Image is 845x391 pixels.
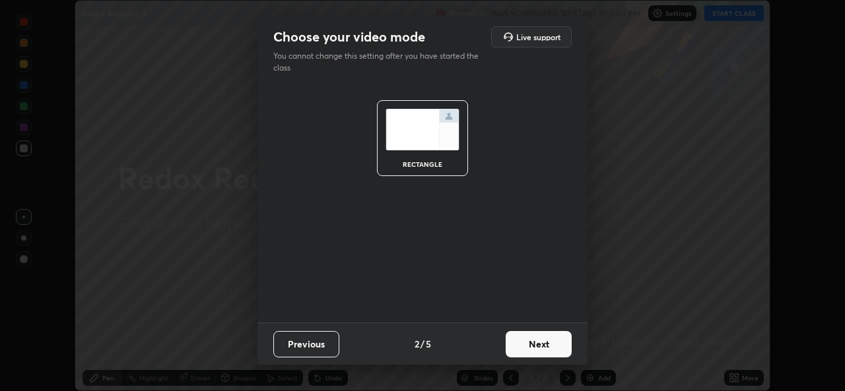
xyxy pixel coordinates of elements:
[426,337,431,351] h4: 5
[386,109,459,150] img: normalScreenIcon.ae25ed63.svg
[516,33,560,41] h5: Live support
[415,337,419,351] h4: 2
[421,337,424,351] h4: /
[396,161,449,167] div: rectangle
[506,331,572,357] button: Next
[273,331,339,357] button: Previous
[273,50,487,74] p: You cannot change this setting after you have started the class
[273,28,425,45] h2: Choose your video mode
